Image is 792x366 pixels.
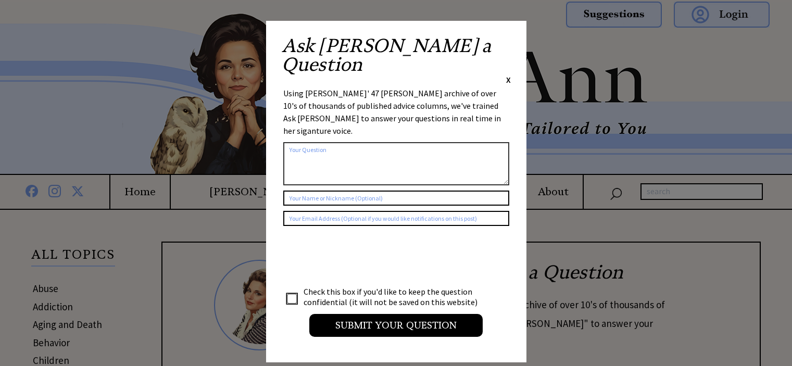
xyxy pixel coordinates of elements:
td: Check this box if you'd like to keep the question confidential (it will not be saved on this webs... [303,286,487,308]
input: Your Email Address (Optional if you would like notifications on this post) [283,211,509,226]
div: Using [PERSON_NAME]' 47 [PERSON_NAME] archive of over 10's of thousands of published advice colum... [283,87,509,137]
span: X [506,74,511,85]
input: Submit your Question [309,314,483,337]
iframe: reCAPTCHA [283,236,442,277]
h2: Ask [PERSON_NAME] a Question [282,36,511,74]
input: Your Name or Nickname (Optional) [283,191,509,206]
